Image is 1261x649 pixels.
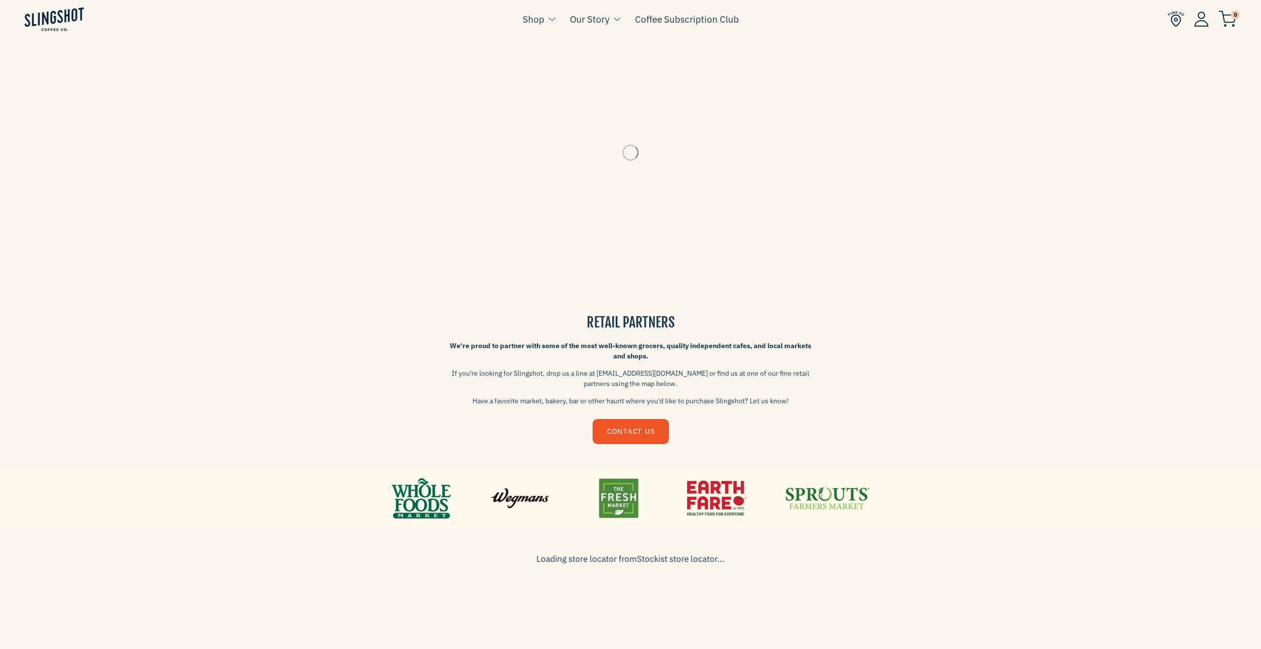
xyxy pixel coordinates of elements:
[25,552,1236,566] div: Loading store locator from ...
[450,341,811,360] strong: We're proud to partner with some of the most well-known grocers, quality independent cafes, and l...
[523,12,544,27] a: Shop
[1194,11,1209,27] img: Account
[1231,10,1240,19] span: 0
[448,313,813,332] h3: RETAIL PARTNERS
[1219,11,1236,27] img: cart
[635,12,739,27] a: Coffee Subscription Club
[1219,13,1236,25] a: 0
[1168,11,1184,27] img: Find Us
[593,419,669,444] a: CONTACT US
[570,12,609,27] a: Our Story
[637,553,717,564] a: Stockist store locator
[448,368,813,389] p: If you're looking for Slingshot, drop us a line at [EMAIL_ADDRESS][DOMAIN_NAME] or find us at one...
[448,396,813,406] p: Have a favorite market, bakery, bar or other haunt where you'd like to purchase Slingshot? Let us...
